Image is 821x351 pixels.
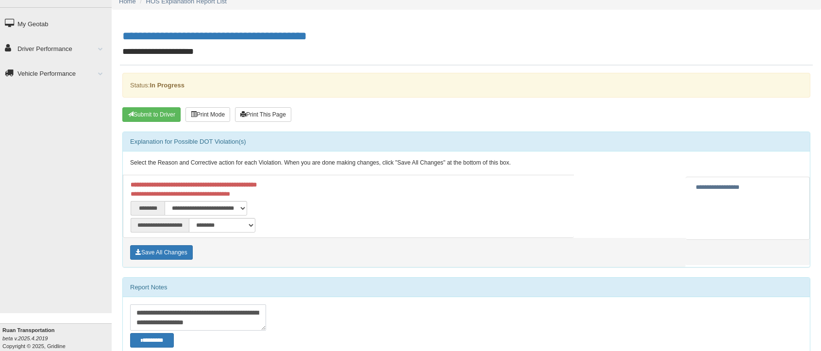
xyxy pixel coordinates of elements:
[2,327,55,333] b: Ruan Transportation
[235,107,291,122] button: Print This Page
[130,333,174,348] button: Change Filter Options
[2,335,48,341] i: beta v.2025.4.2019
[123,132,810,151] div: Explanation for Possible DOT Violation(s)
[130,245,193,260] button: Save
[150,82,184,89] strong: In Progress
[2,326,112,350] div: Copyright © 2025, Gridline
[123,151,810,175] div: Select the Reason and Corrective action for each Violation. When you are done making changes, cli...
[123,278,810,297] div: Report Notes
[122,107,181,122] button: Submit To Driver
[185,107,230,122] button: Print Mode
[122,73,810,98] div: Status:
